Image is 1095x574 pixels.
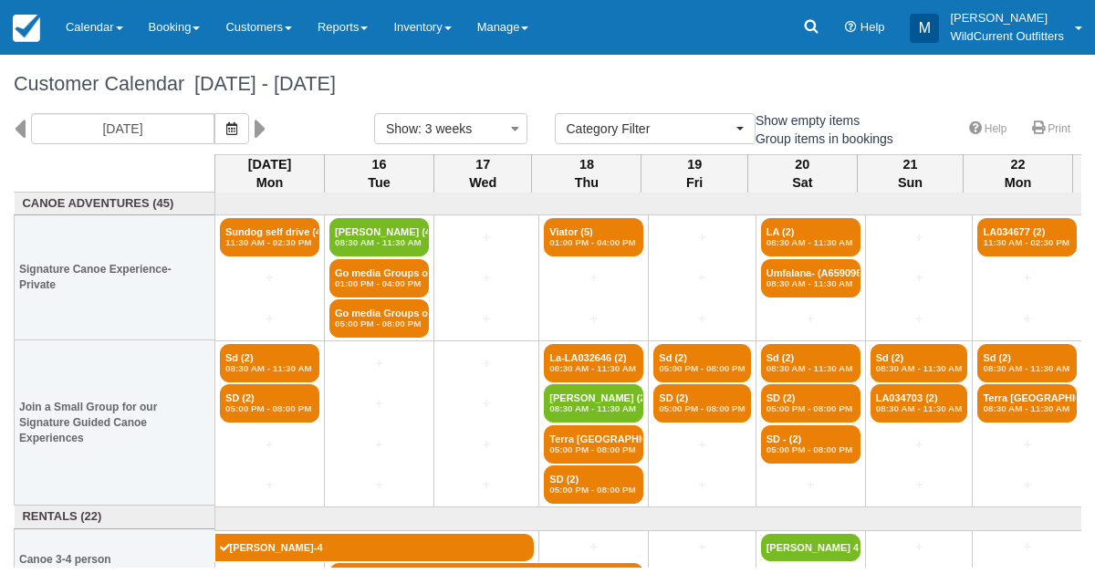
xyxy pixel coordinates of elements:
[14,73,1081,95] h1: Customer Calendar
[653,344,750,382] a: Sd (2)05:00 PM - 08:00 PM
[761,384,860,423] a: SD (2)05:00 PM - 08:00 PM
[325,154,434,193] th: 16 Tue
[977,268,1077,287] a: +
[434,154,532,193] th: 17 Wed
[958,116,1018,142] a: Help
[184,72,336,95] span: [DATE] - [DATE]
[549,444,638,455] em: 05:00 PM - 08:00 PM
[15,215,215,340] th: Signature Canoe Experience- Private
[871,384,968,423] a: LA034703 (2)08:30 AM - 11:30 AM
[977,344,1077,382] a: Sd (2)08:30 AM - 11:30 AM
[439,435,534,454] a: +
[876,363,963,374] em: 08:30 AM - 11:30 AM
[215,154,325,193] th: [DATE] Mon
[766,237,855,248] em: 08:30 AM - 11:30 AM
[977,537,1077,557] a: +
[532,154,641,193] th: 18 Thu
[549,485,638,496] em: 05:00 PM - 08:00 PM
[653,309,750,329] a: +
[977,218,1077,256] a: LA034677 (2)11:30 AM - 02:30 PM
[871,475,968,495] a: +
[335,237,423,248] em: 08:30 AM - 11:30 AM
[977,475,1077,495] a: +
[329,394,429,413] a: +
[544,425,643,464] a: Terra [GEOGRAPHIC_DATA]- Naïma (2)05:00 PM - 08:00 PM
[215,534,535,561] a: [PERSON_NAME]-4
[374,113,527,144] button: Show: 3 weeks
[329,475,429,495] a: +
[761,425,860,464] a: SD - (2)05:00 PM - 08:00 PM
[766,363,855,374] em: 08:30 AM - 11:30 AM
[544,344,643,382] a: La-LA032646 (2)08:30 AM - 11:30 AM
[555,113,756,144] button: Category Filter
[659,363,745,374] em: 05:00 PM - 08:00 PM
[19,508,211,526] a: Rentals (22)
[439,354,534,373] a: +
[876,403,963,414] em: 08:30 AM - 11:30 AM
[220,268,319,287] a: +
[329,354,429,373] a: +
[439,309,534,329] a: +
[761,344,860,382] a: Sd (2)08:30 AM - 11:30 AM
[418,121,472,136] span: : 3 weeks
[544,384,643,423] a: [PERSON_NAME] (2)08:30 AM - 11:30 AM
[225,403,314,414] em: 05:00 PM - 08:00 PM
[747,154,857,193] th: 20 Sat
[871,228,968,247] a: +
[220,218,319,256] a: Sundog self drive (4)11:30 AM - 02:30 PM
[761,218,860,256] a: LA (2)08:30 AM - 11:30 AM
[871,344,968,382] a: Sd (2)08:30 AM - 11:30 AM
[653,268,750,287] a: +
[329,299,429,338] a: Go media Groups of 1 (4)05:00 PM - 08:00 PM
[567,120,732,138] span: Category Filter
[653,384,750,423] a: SD (2)05:00 PM - 08:00 PM
[659,403,745,414] em: 05:00 PM - 08:00 PM
[910,14,939,43] div: M
[977,435,1077,454] a: +
[871,537,968,557] a: +
[439,268,534,287] a: +
[329,218,429,256] a: [PERSON_NAME] (4)08:30 AM - 11:30 AM
[549,363,638,374] em: 08:30 AM - 11:30 AM
[766,444,855,455] em: 05:00 PM - 08:00 PM
[761,259,860,297] a: Umfalana- (A659096) (2)08:30 AM - 11:30 AM
[329,435,429,454] a: +
[845,22,857,34] i: Help
[964,154,1073,193] th: 22 Mon
[549,403,638,414] em: 08:30 AM - 11:30 AM
[983,237,1071,248] em: 11:30 AM - 02:30 PM
[653,537,750,557] a: +
[983,363,1071,374] em: 08:30 AM - 11:30 AM
[225,237,314,248] em: 11:30 AM - 02:30 PM
[735,113,874,126] span: Show empty items
[641,154,747,193] th: 19 Fri
[977,384,1077,423] a: Terra [GEOGRAPHIC_DATA] - SCALA08:30 AM - 11:30 AM
[860,20,885,34] span: Help
[386,121,418,136] span: Show
[220,344,319,382] a: Sd (2)08:30 AM - 11:30 AM
[13,15,40,42] img: checkfront-main-nav-mini-logo.png
[950,9,1064,27] p: [PERSON_NAME]
[439,228,534,247] a: +
[735,131,908,144] span: Group items in bookings
[761,534,860,561] a: [PERSON_NAME] 4
[439,475,534,495] a: +
[335,318,423,329] em: 05:00 PM - 08:00 PM
[544,465,643,504] a: SD (2)05:00 PM - 08:00 PM
[871,268,968,287] a: +
[19,195,211,213] a: Canoe Adventures (45)
[857,154,963,193] th: 21 Sun
[335,278,423,289] em: 01:00 PM - 04:00 PM
[977,309,1077,329] a: +
[735,107,871,134] label: Show empty items
[761,475,860,495] a: +
[653,228,750,247] a: +
[544,309,643,329] a: +
[329,259,429,297] a: Go media Groups of 1 (6)01:00 PM - 04:00 PM
[950,27,1064,46] p: WildCurrent Outfitters
[220,475,319,495] a: +
[871,435,968,454] a: +
[1021,116,1081,142] a: Print
[220,435,319,454] a: +
[220,309,319,329] a: +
